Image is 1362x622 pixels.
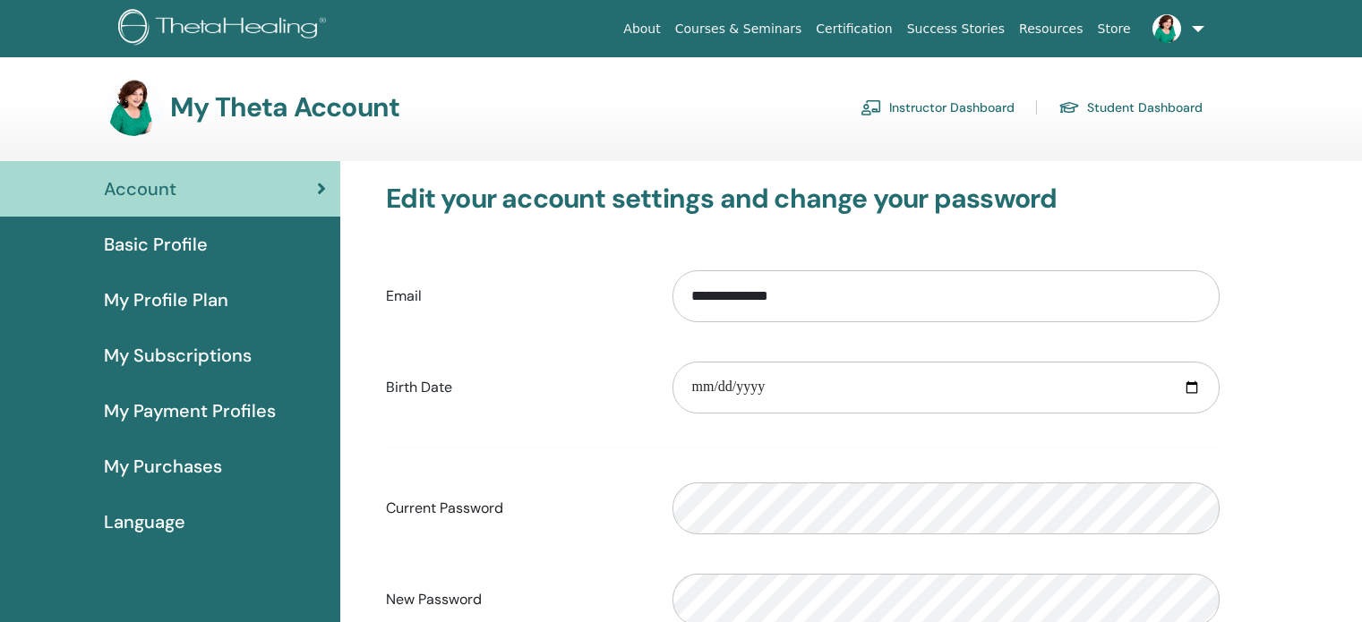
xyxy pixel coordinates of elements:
a: Success Stories [900,13,1012,46]
label: Current Password [373,491,659,525]
label: New Password [373,583,659,617]
a: About [616,13,667,46]
span: My Profile Plan [104,286,228,313]
span: Basic Profile [104,231,208,258]
img: logo.png [118,9,332,49]
img: default.jpg [106,79,163,136]
span: My Purchases [104,453,222,480]
span: My Subscriptions [104,342,252,369]
a: Courses & Seminars [668,13,809,46]
span: Language [104,508,185,535]
a: Student Dashboard [1058,93,1203,122]
img: default.jpg [1152,14,1181,43]
img: graduation-cap.svg [1058,100,1080,115]
h3: Edit your account settings and change your password [386,183,1220,215]
span: Account [104,175,176,202]
h3: My Theta Account [170,91,399,124]
img: chalkboard-teacher.svg [861,99,882,115]
label: Email [373,279,659,313]
label: Birth Date [373,371,659,405]
a: Instructor Dashboard [861,93,1015,122]
span: My Payment Profiles [104,397,276,424]
a: Resources [1012,13,1091,46]
a: Store [1091,13,1138,46]
a: Certification [809,13,899,46]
